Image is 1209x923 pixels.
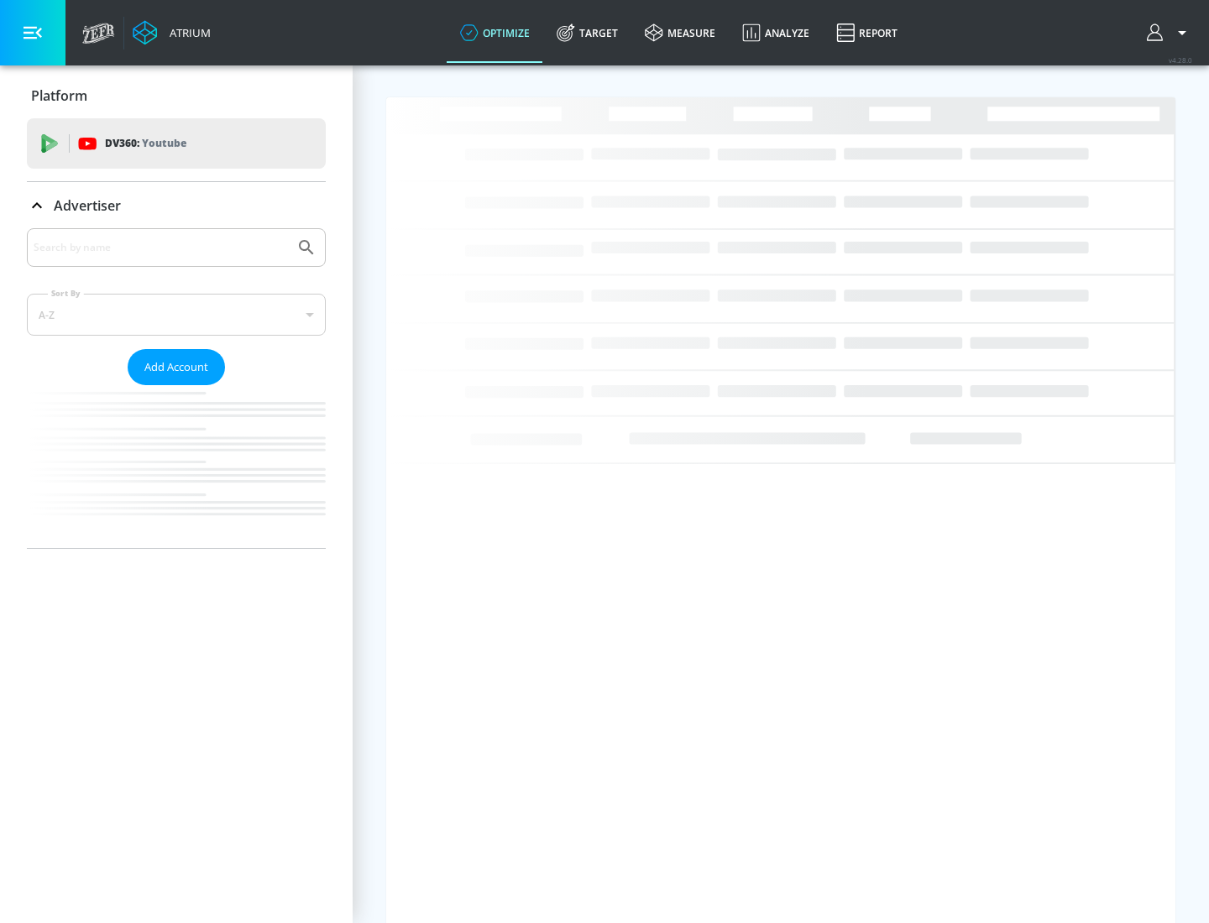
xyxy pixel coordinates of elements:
[27,294,326,336] div: A-Z
[27,228,326,548] div: Advertiser
[27,72,326,119] div: Platform
[631,3,729,63] a: measure
[128,349,225,385] button: Add Account
[142,134,186,152] p: Youtube
[54,196,121,215] p: Advertiser
[543,3,631,63] a: Target
[105,134,186,153] p: DV360:
[34,237,288,258] input: Search by name
[133,20,211,45] a: Atrium
[729,3,823,63] a: Analyze
[31,86,87,105] p: Platform
[144,357,208,377] span: Add Account
[27,182,326,229] div: Advertiser
[823,3,911,63] a: Report
[447,3,543,63] a: optimize
[163,25,211,40] div: Atrium
[27,118,326,169] div: DV360: Youtube
[1169,55,1192,65] span: v 4.28.0
[27,385,326,548] nav: list of Advertiser
[48,288,84,299] label: Sort By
